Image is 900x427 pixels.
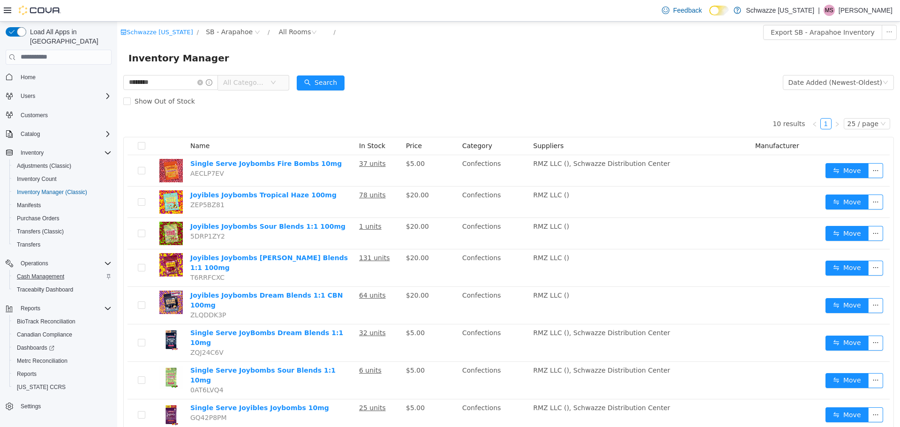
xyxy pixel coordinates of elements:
[42,382,66,405] img: Single Serve Joyibles Joybombs 10mg hero shot
[73,201,228,209] a: Joyibles Joybombs Sour Blends 1:1 100mg
[73,232,231,250] a: Joyibles Joybombs [PERSON_NAME] Blends 1:1 100mg
[9,172,115,186] button: Inventory Count
[13,284,112,295] span: Traceabilty Dashboard
[341,340,412,378] td: Confections
[2,257,115,270] button: Operations
[714,97,726,108] li: Next Page
[242,270,269,277] u: 64 units
[242,170,269,177] u: 78 units
[824,5,835,16] div: Marcus Schulke
[2,127,115,141] button: Catalog
[751,204,766,219] button: icon: ellipsis
[153,58,159,65] i: icon: down
[289,232,312,240] span: $20.00
[13,329,76,340] a: Canadian Compliance
[73,120,92,128] span: Name
[13,355,71,367] a: Metrc Reconciliation
[242,307,269,315] u: 32 units
[341,303,412,340] td: Confections
[11,29,118,44] span: Inventory Manager
[751,173,766,188] button: icon: ellipsis
[73,138,225,146] a: Single Serve Joybombs Fire Bombs 10mg
[17,110,52,121] a: Customers
[42,232,66,255] img: Joyibles Joybombs Berry Blends 1:1 100mg hero shot
[73,327,106,335] span: ZQJ24C6V
[341,228,412,265] td: Confections
[673,6,702,15] span: Feedback
[13,342,112,353] span: Dashboards
[2,90,115,103] button: Users
[21,92,35,100] span: Users
[416,120,447,128] span: Suppliers
[13,173,60,185] a: Inventory Count
[17,90,112,102] span: Users
[17,331,72,338] span: Canadian Compliance
[73,382,212,390] a: Single Serve Joyibles Joybombs 10mg
[17,318,75,325] span: BioTrack Reconciliation
[9,186,115,199] button: Inventory Manager (Classic)
[13,316,79,327] a: BioTrack Reconciliation
[89,58,95,64] i: icon: info-circle
[289,138,307,146] span: $5.00
[89,5,135,15] span: SB - Arapahoe
[9,225,115,238] button: Transfers (Classic)
[73,365,106,372] span: 0AT6LVQ4
[13,342,58,353] a: Dashboards
[13,213,112,224] span: Purchase Orders
[242,232,273,240] u: 131 units
[708,314,751,329] button: icon: swapMove
[17,258,52,269] button: Operations
[9,315,115,328] button: BioTrack Reconciliation
[19,6,61,15] img: Cova
[638,120,682,128] span: Manufacturer
[3,7,76,14] a: icon: shopSchwazze [US_STATE]
[17,370,37,378] span: Reports
[345,120,375,128] span: Category
[73,345,218,362] a: Single Serve Joybombs Sour Blends 1:1 10mg
[21,149,44,157] span: Inventory
[242,345,264,352] u: 6 units
[17,128,44,140] button: Catalog
[13,368,112,380] span: Reports
[708,239,751,254] button: icon: swapMove
[17,258,112,269] span: Operations
[289,307,307,315] span: $5.00
[2,399,115,413] button: Settings
[17,286,73,293] span: Traceabilty Dashboard
[73,170,219,177] a: Joyibles Joybombs Tropical Haze 100mg
[13,316,112,327] span: BioTrack Reconciliation
[17,162,71,170] span: Adjustments (Classic)
[416,201,452,209] span: RMZ LLC ()
[825,5,833,16] span: MS
[17,90,39,102] button: Users
[289,120,305,128] span: Price
[161,3,194,17] div: All Rooms
[13,200,112,211] span: Manifests
[242,201,264,209] u: 1 units
[73,180,107,187] span: ZEP5BZ81
[21,112,48,119] span: Customers
[9,238,115,251] button: Transfers
[708,352,751,367] button: icon: swapMove
[17,344,54,352] span: Dashboards
[839,5,892,16] p: [PERSON_NAME]
[13,187,91,198] a: Inventory Manager (Classic)
[9,341,115,354] a: Dashboards
[150,7,152,14] span: /
[13,187,112,198] span: Inventory Manager (Classic)
[73,392,110,400] span: GQ42P8PM
[646,3,765,18] button: Export SB - Arapahoe Inventory
[289,382,307,390] span: $5.00
[17,188,87,196] span: Inventory Manager (Classic)
[751,277,766,292] button: icon: ellipsis
[695,100,700,105] i: icon: left
[708,386,751,401] button: icon: swapMove
[671,54,765,68] div: Date Added (Newest-Oldest)
[17,383,66,391] span: [US_STATE] CCRS
[9,159,115,172] button: Adjustments (Classic)
[818,5,820,16] p: |
[73,148,107,156] span: AECLP7EV
[242,382,269,390] u: 25 units
[17,202,41,209] span: Manifests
